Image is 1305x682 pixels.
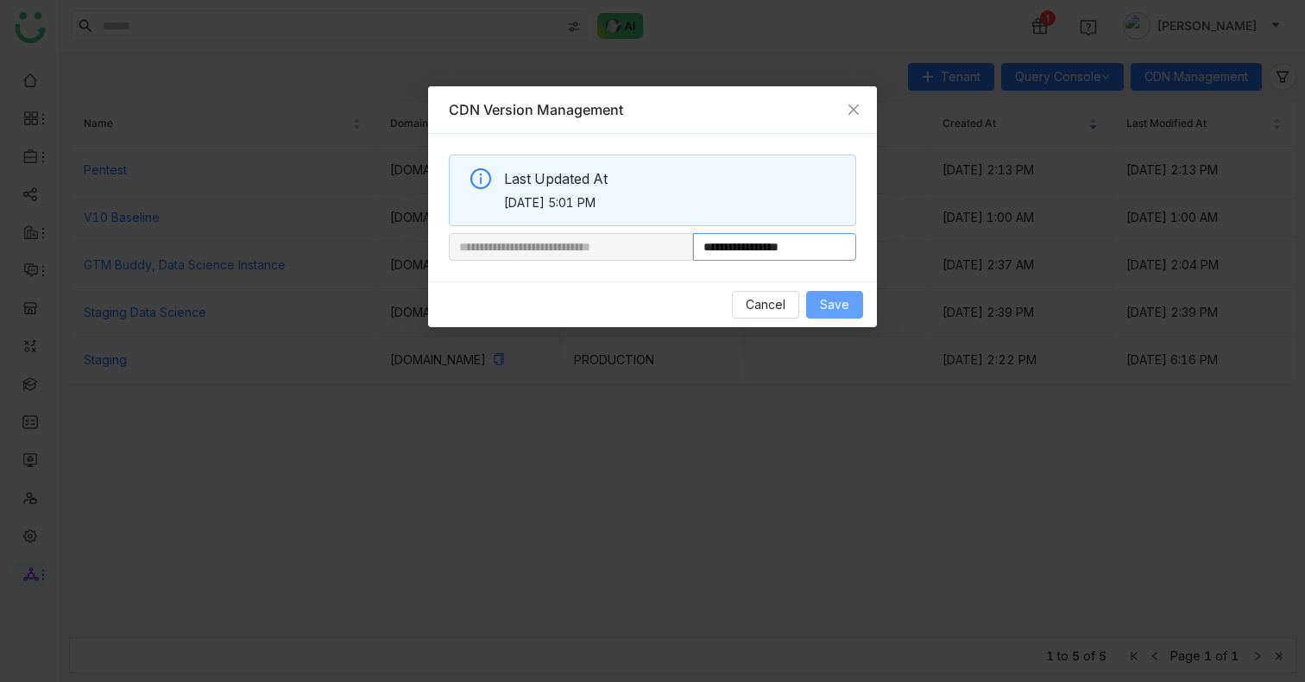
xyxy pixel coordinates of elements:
span: Cancel [746,295,785,314]
span: Last Updated At [504,168,842,190]
button: Cancel [732,291,799,319]
button: Save [806,291,863,319]
div: CDN Version Management [449,100,856,119]
span: Save [820,295,849,314]
span: [DATE] 5:01 PM [504,193,842,212]
button: Close [830,86,877,133]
